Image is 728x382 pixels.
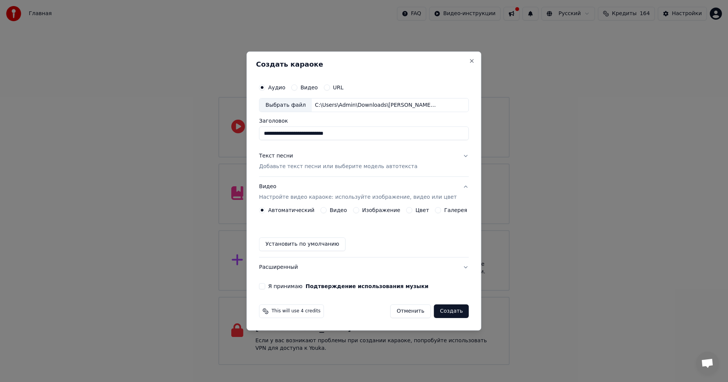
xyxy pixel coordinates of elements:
h2: Создать караоке [256,61,472,68]
div: Текст песни [259,153,293,160]
span: This will use 4 credits [271,308,320,314]
label: Заголовок [259,118,469,124]
label: Видео [329,207,347,213]
label: Изображение [362,207,400,213]
label: Видео [300,85,318,90]
label: Автоматический [268,207,314,213]
div: Выбрать файл [259,98,312,112]
button: Расширенный [259,257,469,277]
p: Настройте видео караоке: используйте изображение, видео или цвет [259,193,457,201]
div: ВидеоНастройте видео караоке: используйте изображение, видео или цвет [259,207,469,257]
label: Галерея [444,207,468,213]
button: Текст песниДобавьте текст песни или выберите модель автотекста [259,147,469,177]
label: URL [333,85,344,90]
label: Аудио [268,85,285,90]
div: C:\Users\Admin\Downloads\[PERSON_NAME]-_Komarovo_62726293.mp3 [312,101,441,109]
button: Отменить [390,304,431,318]
label: Цвет [416,207,429,213]
label: Я принимаю [268,284,428,289]
button: Установить по умолчанию [259,237,345,251]
button: Я принимаю [306,284,428,289]
button: Создать [434,304,469,318]
p: Добавьте текст песни или выберите модель автотекста [259,163,417,171]
button: ВидеоНастройте видео караоке: используйте изображение, видео или цвет [259,177,469,207]
div: Видео [259,183,457,201]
